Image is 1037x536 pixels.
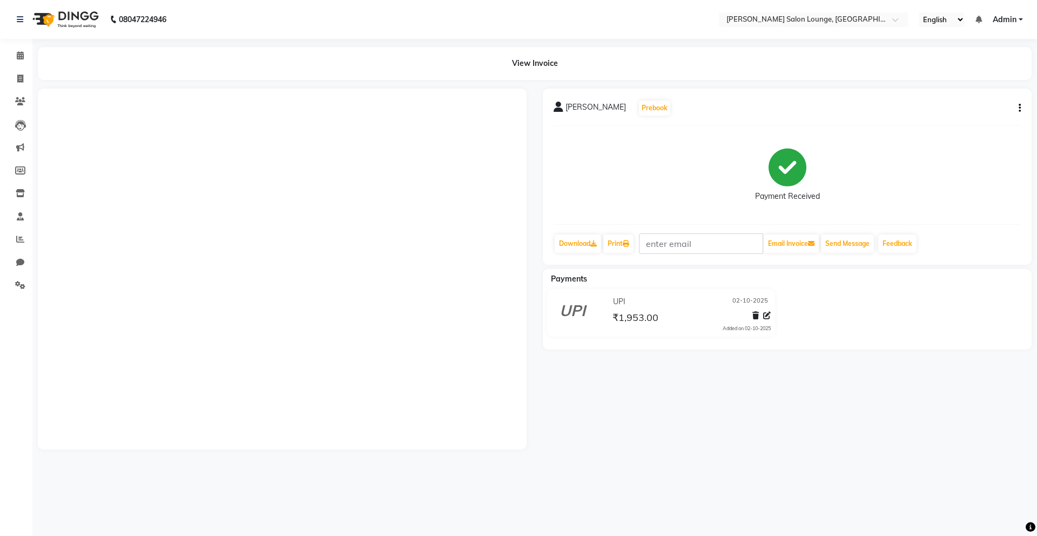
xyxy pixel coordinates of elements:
button: Email Invoice [764,234,819,253]
span: Admin [993,14,1016,25]
span: UPI [613,296,625,307]
a: Download [555,234,601,253]
div: View Invoice [38,47,1032,80]
span: 02-10-2025 [732,296,768,307]
input: enter email [639,233,763,254]
button: Send Message [821,234,874,253]
span: Payments [551,274,587,284]
img: logo [28,4,102,35]
a: Print [603,234,634,253]
a: Feedback [878,234,917,253]
div: Payment Received [755,191,820,202]
button: Prebook [639,100,670,116]
span: ₹1,953.00 [612,311,658,326]
b: 08047224946 [119,4,166,35]
div: Added on 02-10-2025 [723,325,771,332]
span: [PERSON_NAME] [565,102,626,117]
